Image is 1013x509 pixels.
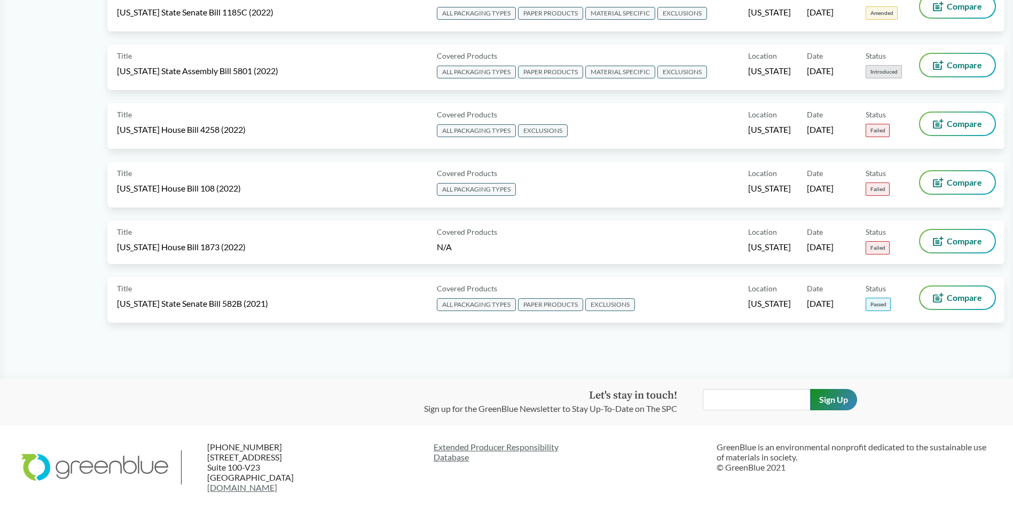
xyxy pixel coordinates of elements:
span: EXCLUSIONS [585,298,635,311]
span: Compare [947,61,982,69]
span: Date [807,226,823,237]
span: Date [807,283,823,294]
span: EXCLUSIONS [657,66,707,78]
span: Date [807,168,823,179]
span: [US_STATE] House Bill 1873 (2022) [117,241,246,253]
span: [DATE] [807,65,834,77]
span: Status [866,283,886,294]
span: [DATE] [807,298,834,309]
span: Passed [866,298,891,311]
span: ALL PACKAGING TYPES [437,183,516,196]
span: Introduced [866,65,902,78]
strong: Let's stay in touch! [589,389,677,402]
span: Status [866,168,886,179]
span: Status [866,50,886,61]
span: Failed [866,182,890,196]
span: Title [117,50,132,61]
span: [US_STATE] [748,124,791,136]
span: Location [748,109,777,120]
p: Sign up for the GreenBlue Newsletter to Stay Up-To-Date on The SPC [424,402,677,415]
span: Title [117,283,132,294]
span: [US_STATE] [748,182,791,194]
button: Compare [920,54,995,76]
span: N/A [437,242,452,252]
span: [US_STATE] [748,298,791,309]
span: Covered Products [437,226,497,237]
span: Location [748,283,777,294]
span: [US_STATE] State Senate Bill 582B (2021) [117,298,268,309]
span: Date [807,109,823,120]
span: Covered Products [437,283,497,294]
span: MATERIAL SPECIFIC [585,66,655,78]
span: MATERIAL SPECIFIC [585,7,655,20]
span: Location [748,226,777,237]
span: [DATE] [807,124,834,136]
a: [DOMAIN_NAME] [207,482,277,492]
span: ALL PACKAGING TYPES [437,66,516,78]
span: [US_STATE] House Bill 108 (2022) [117,182,241,194]
span: [US_STATE] House Bill 4258 (2022) [117,124,246,136]
span: Covered Products [437,168,497,179]
span: Amended [866,6,898,20]
span: Title [117,109,132,120]
span: Compare [947,2,982,11]
button: Compare [920,113,995,135]
span: [DATE] [807,241,834,253]
span: EXCLUSIONS [518,124,568,137]
span: PAPER PRODUCTS [518,66,583,78]
span: [US_STATE] [748,6,791,18]
span: Date [807,50,823,61]
button: Compare [920,287,995,309]
span: [US_STATE] State Assembly Bill 5801 (2022) [117,65,278,77]
span: Covered Products [437,109,497,120]
span: Failed [866,241,890,254]
span: Compare [947,178,982,187]
span: Location [748,168,777,179]
span: Title [117,168,132,179]
span: PAPER PRODUCTS [518,7,583,20]
span: Status [866,226,886,237]
span: Compare [947,237,982,245]
span: ALL PACKAGING TYPES [437,124,516,137]
span: Failed [866,124,890,137]
span: [US_STATE] State Senate Bill 1185C (2022) [117,6,273,18]
span: [DATE] [807,182,834,194]
button: Compare [920,230,995,252]
span: ALL PACKAGING TYPES [437,298,516,311]
span: [US_STATE] [748,65,791,77]
span: ALL PACKAGING TYPES [437,7,516,20]
span: Covered Products [437,50,497,61]
span: EXCLUSIONS [657,7,707,20]
span: PAPER PRODUCTS [518,298,583,311]
button: Compare [920,171,995,194]
span: Compare [947,293,982,302]
input: Sign Up [810,389,857,410]
span: Title [117,226,132,237]
p: [PHONE_NUMBER] [STREET_ADDRESS] Suite 100-V23 [GEOGRAPHIC_DATA] [207,442,336,493]
span: [US_STATE] [748,241,791,253]
p: GreenBlue is an environmental nonprofit dedicated to the sustainable use of materials in society.... [717,442,992,473]
span: [DATE] [807,6,834,18]
a: Extended Producer ResponsibilityDatabase [434,442,709,462]
span: Status [866,109,886,120]
span: Compare [947,120,982,128]
span: Location [748,50,777,61]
